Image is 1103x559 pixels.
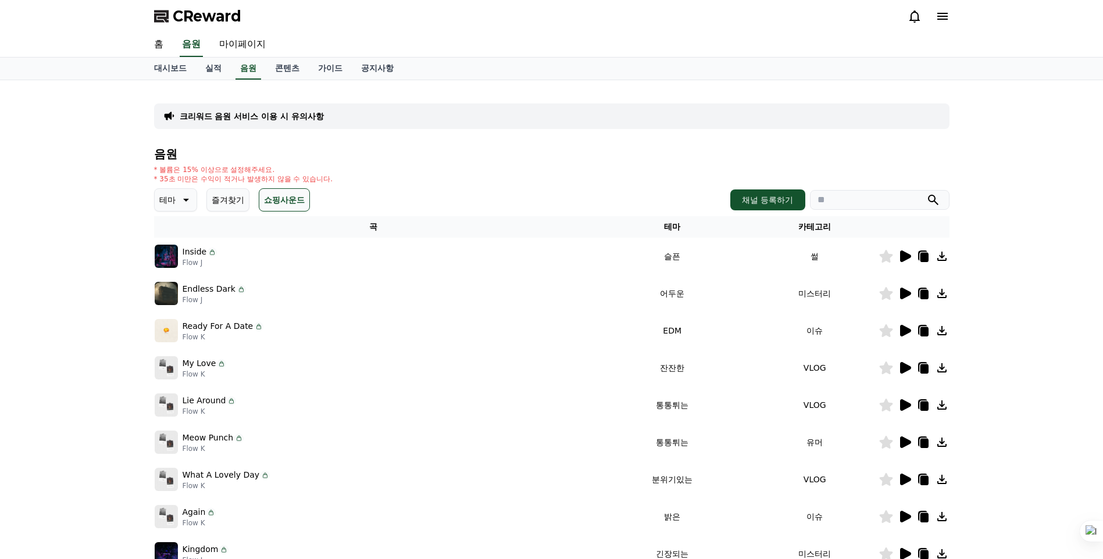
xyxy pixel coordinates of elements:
img: music [155,431,178,454]
th: 테마 [593,216,751,238]
p: * 35초 미만은 수익이 적거나 발생하지 않을 수 있습니다. [154,174,333,184]
a: 크리워드 음원 서비스 이용 시 유의사항 [180,110,324,122]
a: 마이페이지 [210,33,275,57]
p: Lie Around [183,395,226,407]
img: music [155,505,178,528]
td: 썰 [751,238,879,275]
td: VLOG [751,386,879,424]
p: Again [183,506,206,518]
td: 통통튀는 [593,386,751,424]
a: 콘텐츠 [266,58,309,80]
a: 대시보드 [145,58,196,80]
td: 슬픈 [593,238,751,275]
td: 유머 [751,424,879,461]
img: music [155,319,178,342]
p: Flow K [183,407,237,416]
td: 이슈 [751,498,879,535]
p: Flow K [183,444,244,453]
th: 곡 [154,216,594,238]
td: 통통튀는 [593,424,751,461]
p: Inside [183,246,207,258]
img: music [155,356,178,379]
p: Flow K [183,518,216,528]
p: Flow K [183,481,270,490]
img: music [155,393,178,417]
a: 공지사항 [352,58,403,80]
td: VLOG [751,461,879,498]
a: CReward [154,7,241,26]
img: music [155,282,178,305]
p: 테마 [159,192,176,208]
td: 어두운 [593,275,751,312]
p: Flow J [183,295,246,304]
span: CReward [173,7,241,26]
img: music [155,468,178,491]
img: music [155,245,178,268]
td: 잔잔한 [593,349,751,386]
p: Endless Dark [183,283,235,295]
p: Flow K [183,332,264,342]
td: 분위기있는 [593,461,751,498]
button: 쇼핑사운드 [259,188,310,212]
td: EDM [593,312,751,349]
p: My Love [183,357,216,370]
p: * 볼륨은 15% 이상으로 설정해주세요. [154,165,333,174]
a: 음원 [180,33,203,57]
h4: 음원 [154,148,949,160]
p: Kingdom [183,543,219,556]
th: 카테고리 [751,216,879,238]
p: Ready For A Date [183,320,254,332]
a: 음원 [235,58,261,80]
td: 이슈 [751,312,879,349]
button: 즐겨찾기 [206,188,249,212]
p: Meow Punch [183,432,234,444]
td: 밝은 [593,498,751,535]
a: 홈 [145,33,173,57]
button: 테마 [154,188,197,212]
a: 실적 [196,58,231,80]
button: 채널 등록하기 [730,189,805,210]
td: VLOG [751,349,879,386]
p: Flow K [183,370,227,379]
td: 미스터리 [751,275,879,312]
p: What A Lovely Day [183,469,260,481]
a: 가이드 [309,58,352,80]
p: Flow J [183,258,217,267]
